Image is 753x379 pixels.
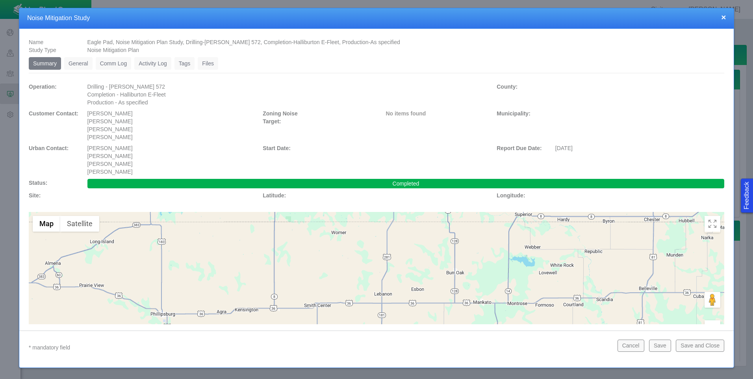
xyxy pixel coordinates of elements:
span: Latitude: [263,192,286,199]
span: Urban Contact: [29,145,69,151]
span: Status: [29,180,47,186]
label: No items found [386,110,426,117]
button: Toggle Fullscreen in browser window [705,216,720,232]
span: Operation: [29,84,57,90]
span: [PERSON_NAME] [87,126,133,132]
button: Drag Pegman onto the map to open Street View [705,292,720,308]
span: [PERSON_NAME] [87,110,133,117]
span: Customer Contact: [29,110,78,117]
a: Summary [29,57,61,70]
span: [DATE] [555,145,573,151]
a: General [64,57,93,70]
span: [PERSON_NAME] [87,169,133,175]
span: [PERSON_NAME] [87,145,133,151]
span: Municipality: [497,110,530,117]
a: Tags [174,57,195,70]
div: Completed [87,179,725,188]
span: Zoning Noise Target: [263,110,298,124]
button: Save and Close [676,340,724,351]
span: Study Type [29,47,56,53]
span: Noise Mitigation Plan [87,47,139,53]
a: Activity Log [134,57,171,70]
span: Eagle Pad, Noise Mitigation Plan Study, Drilling-[PERSON_NAME] 572, Completion-Halliburton E-Flee... [87,39,400,45]
span: [PERSON_NAME] [87,161,133,167]
span: [PERSON_NAME] [87,134,133,140]
span: Production - As specified [87,99,148,106]
button: Save [649,340,671,351]
a: Files [198,57,218,70]
a: Comm Log [96,57,131,70]
h4: Noise Mitigation Study [27,14,726,22]
span: Report Due Date: [497,145,542,151]
span: County: [497,84,517,90]
button: Show satellite imagery [60,216,99,232]
span: Completion - Halliburton E-Fleet [87,91,166,98]
button: close [721,13,726,21]
span: Site: [29,192,41,199]
p: * mandatory field [29,343,611,353]
button: Show street map [33,216,60,232]
span: Name [29,39,43,45]
span: [PERSON_NAME] [87,118,133,124]
button: Zoom in [705,320,720,336]
span: Drilling - [PERSON_NAME] 572 [87,84,165,90]
button: Cancel [618,340,644,351]
span: Start Date: [263,145,291,151]
span: Longitude: [497,192,525,199]
span: [PERSON_NAME] [87,153,133,159]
